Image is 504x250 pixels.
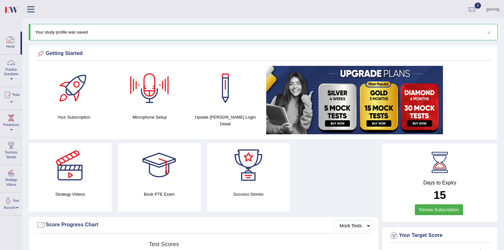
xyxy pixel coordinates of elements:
[0,87,22,108] a: Tests
[29,24,498,40] div: Your study profile was saved
[475,3,481,9] span: 0
[0,110,22,135] a: Predictions
[39,114,109,121] h4: Your Subscription
[118,191,201,198] h4: Book PTE Exam
[29,191,112,198] h4: Strategy Videos
[0,137,22,163] a: Success Stories
[207,191,290,198] h4: Success Stories
[415,204,463,215] a: Renew Subscription
[36,220,371,230] div: Score Progress Chart
[0,32,20,52] a: Home
[0,165,22,190] a: Strategy Videos
[191,114,260,127] h4: Update [PERSON_NAME] Login Detail
[434,189,446,201] b: 15
[149,241,179,247] tspan: Test scores
[0,193,22,214] a: Your Account
[115,114,184,121] h4: Microphone Setup
[0,55,22,85] a: Practice Questions
[389,180,490,186] h4: Days to Expiry
[487,29,491,36] button: ×
[266,66,443,134] img: small5.jpg
[36,49,490,59] div: Getting Started
[389,231,490,240] div: Your Target Score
